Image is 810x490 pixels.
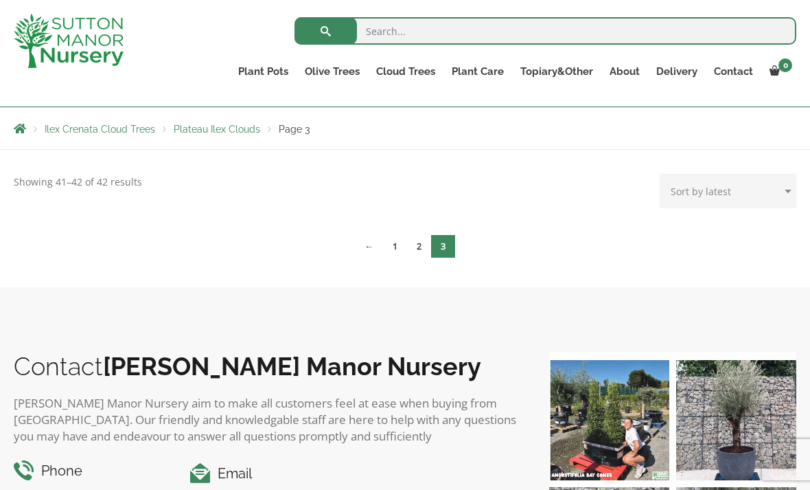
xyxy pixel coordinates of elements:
span: Page 3 [279,124,310,135]
h4: Email [190,463,522,485]
b: [PERSON_NAME] Manor Nursery [103,352,481,381]
h2: Contact [14,352,522,381]
a: Plateau Ilex Clouds [174,124,260,135]
a: ← [355,235,383,258]
a: Olive Trees [297,62,368,81]
p: Showing 41–42 of 42 results [14,174,142,190]
img: Our elegant & picturesque Angustifolia Cones are an exquisite addition to your Bay Tree collectio... [549,360,669,480]
img: logo [14,14,124,68]
img: A beautiful multi-stem Spanish Olive tree potted in our luxurious fibre clay pots 😍😍 [676,360,796,480]
p: [PERSON_NAME] Manor Nursery aim to make all customers feel at ease when buying from [GEOGRAPHIC_D... [14,395,522,445]
span: 0 [778,58,792,72]
a: Delivery [648,62,706,81]
a: Page 1 [383,235,407,258]
a: Ilex Crenata Cloud Trees [45,124,155,135]
a: Contact [706,62,761,81]
a: Plant Pots [230,62,297,81]
nav: Breadcrumbs [14,123,796,134]
a: 0 [761,62,796,81]
a: Topiary&Other [512,62,601,81]
a: Cloud Trees [368,62,443,81]
nav: Product Pagination [14,234,796,263]
a: Page 2 [407,235,431,258]
select: Shop order [660,174,796,208]
a: Plant Care [443,62,512,81]
h4: Phone [14,460,170,482]
span: Page 3 [431,235,455,258]
a: About [601,62,648,81]
input: Search... [294,17,796,45]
